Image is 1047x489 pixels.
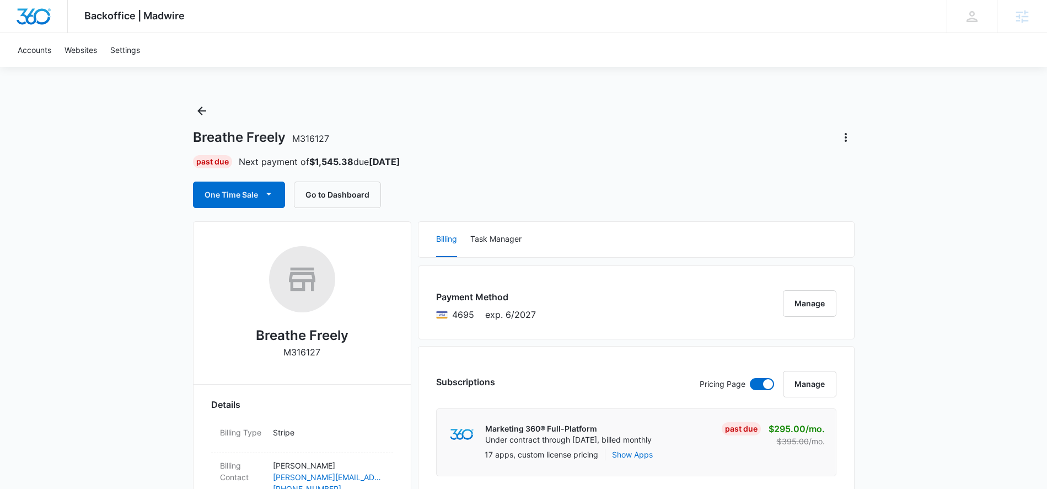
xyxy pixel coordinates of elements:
s: $395.00 [777,437,809,446]
div: Past Due [722,422,761,435]
a: Websites [58,33,104,67]
button: Manage [783,371,836,397]
p: [PERSON_NAME] [273,460,384,471]
img: tab_domain_overview_orange.svg [30,64,39,73]
button: Show Apps [612,449,653,460]
img: marketing360Logo [450,429,474,440]
h2: Breathe Freely [256,326,348,346]
strong: $1,545.38 [309,156,353,167]
p: 17 apps, custom license pricing [485,449,598,460]
img: logo_orange.svg [18,18,26,26]
button: Actions [837,129,855,146]
div: Domain Overview [42,65,99,72]
p: M316127 [283,346,320,359]
h1: Breathe Freely [193,129,329,146]
p: Pricing Page [700,378,745,390]
p: Next payment of due [239,155,400,168]
p: $295.00 [769,422,825,435]
span: M316127 [292,133,329,144]
button: Manage [783,290,836,317]
button: Task Manager [470,222,522,257]
button: One Time Sale [193,182,285,208]
a: [PERSON_NAME][EMAIL_ADDRESS][DOMAIN_NAME] [273,471,384,483]
a: Settings [104,33,147,67]
span: Backoffice | Madwire [84,10,185,22]
strong: [DATE] [369,156,400,167]
div: Keywords by Traffic [122,65,186,72]
span: /mo. [809,437,825,446]
button: Go to Dashboard [294,182,381,208]
dt: Billing Type [220,427,264,438]
div: v 4.0.25 [31,18,54,26]
div: Billing TypeStripe [211,420,393,453]
div: Past Due [193,155,232,168]
h3: Payment Method [436,290,536,304]
dt: Billing Contact [220,460,264,483]
img: website_grey.svg [18,29,26,38]
h3: Subscriptions [436,375,495,389]
button: Back [193,102,211,120]
span: exp. 6/2027 [485,308,536,321]
p: Stripe [273,427,384,438]
span: Visa ending with [452,308,474,321]
img: tab_keywords_by_traffic_grey.svg [110,64,119,73]
span: /mo. [806,423,825,434]
p: Under contract through [DATE], billed monthly [485,434,652,445]
div: Domain: [DOMAIN_NAME] [29,29,121,38]
button: Billing [436,222,457,257]
span: Details [211,398,240,411]
a: Accounts [11,33,58,67]
p: Marketing 360® Full-Platform [485,423,652,434]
